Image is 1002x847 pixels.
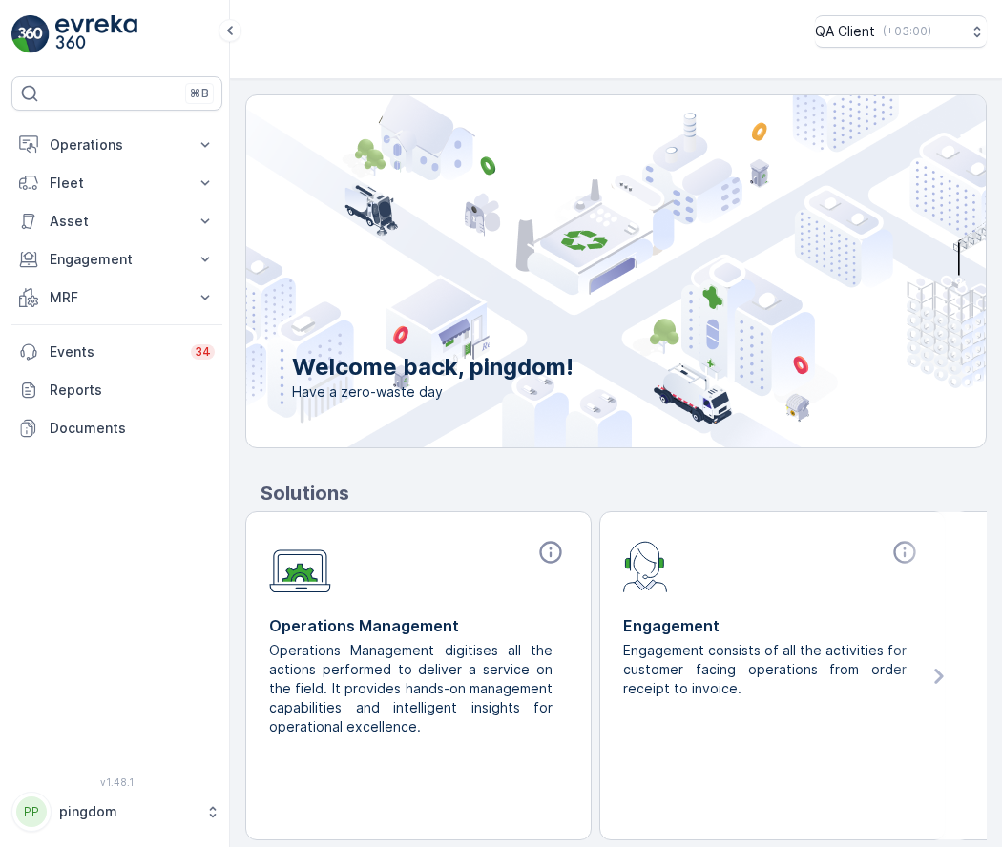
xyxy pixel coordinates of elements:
[50,250,184,269] p: Engagement
[11,409,222,447] a: Documents
[50,212,184,231] p: Asset
[292,352,574,382] p: Welcome back, pingdom!
[11,15,50,53] img: logo
[11,126,222,164] button: Operations
[190,86,209,101] p: ⌘B
[11,776,222,788] span: v 1.48.1
[11,202,222,240] button: Asset
[11,279,222,317] button: MRF
[261,479,987,507] p: Solutions
[160,95,986,447] img: city illustration
[815,22,875,41] p: QA Client
[11,333,222,371] a: Events34
[623,614,922,637] p: Engagement
[11,240,222,279] button: Engagement
[16,796,47,827] div: PP
[50,419,215,438] p: Documents
[11,792,222,832] button: PPpingdom
[50,342,179,362] p: Events
[269,641,553,736] p: Operations Management digitises all the actions performed to deliver a service on the field. It p...
[50,174,184,193] p: Fleet
[50,288,184,307] p: MRF
[11,164,222,202] button: Fleet
[292,382,574,402] span: Have a zero-waste day
[815,15,987,48] button: QA Client(+03:00)
[50,381,215,400] p: Reports
[195,344,211,360] p: 34
[269,614,568,637] p: Operations Management
[59,802,196,821] p: pingdom
[269,539,331,593] img: module-icon
[623,641,907,698] p: Engagement consists of all the activities for customer facing operations from order receipt to in...
[623,539,668,592] img: module-icon
[11,371,222,409] a: Reports
[50,135,184,155] p: Operations
[55,15,137,53] img: logo_light-DOdMpM7g.png
[883,24,931,39] p: ( +03:00 )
